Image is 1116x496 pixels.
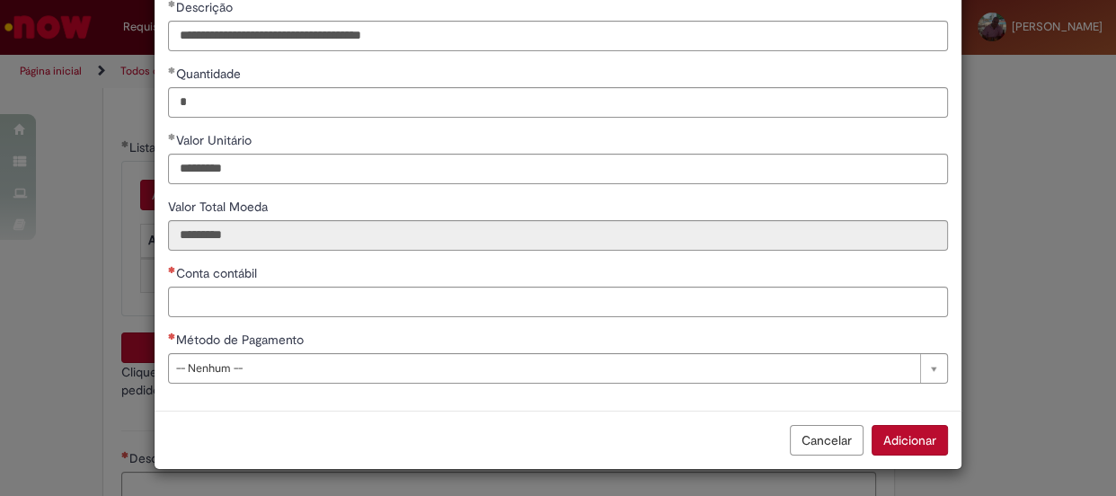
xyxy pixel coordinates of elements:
input: Valor Total Moeda [168,220,948,251]
span: -- Nenhum -- [176,354,911,383]
span: Obrigatório Preenchido [168,66,176,74]
input: Descrição [168,21,948,51]
span: Necessários [168,266,176,273]
input: Valor Unitário [168,154,948,184]
span: Obrigatório Preenchido [168,133,176,140]
span: Método de Pagamento [176,332,307,348]
span: Valor Unitário [176,132,255,148]
button: Adicionar [872,425,948,456]
input: Quantidade [168,87,948,118]
span: Conta contábil [176,265,261,281]
span: Necessários [168,332,176,340]
span: Somente leitura - Valor Total Moeda [168,199,271,215]
span: Quantidade [176,66,244,82]
input: Conta contábil [168,287,948,317]
button: Cancelar [790,425,864,456]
